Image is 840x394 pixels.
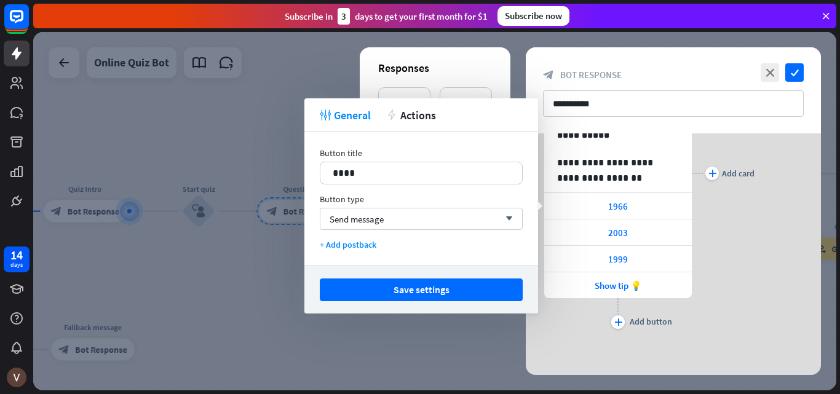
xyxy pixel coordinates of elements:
i: close [761,63,779,82]
div: Button title [320,148,523,159]
div: Add card [722,168,755,179]
div: + Add postback [320,239,523,250]
i: arrow_down [499,215,513,223]
span: Send message [330,213,384,225]
i: plus [614,318,622,326]
div: days [10,261,23,269]
div: Button type [320,194,523,205]
div: Subscribe now [497,6,569,26]
i: plus [708,170,716,177]
div: Subscribe in days to get your first month for $1 [285,8,488,25]
div: 14 [10,250,23,261]
span: 1999 [608,253,628,265]
i: check [785,63,804,82]
a: 14 days [4,246,30,272]
span: Bot Response [560,69,622,81]
i: block_bot_response [543,69,554,81]
span: Show tip 💡 [595,280,642,291]
button: Save settings [320,278,523,301]
span: Actions [400,108,436,122]
span: 1966 [608,200,628,212]
span: General [334,108,371,122]
i: tweak [320,109,331,120]
span: 2003 [608,227,628,238]
button: Open LiveChat chat widget [10,5,47,42]
i: action [386,109,397,120]
div: Add button [630,316,672,327]
div: 3 [338,8,350,25]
